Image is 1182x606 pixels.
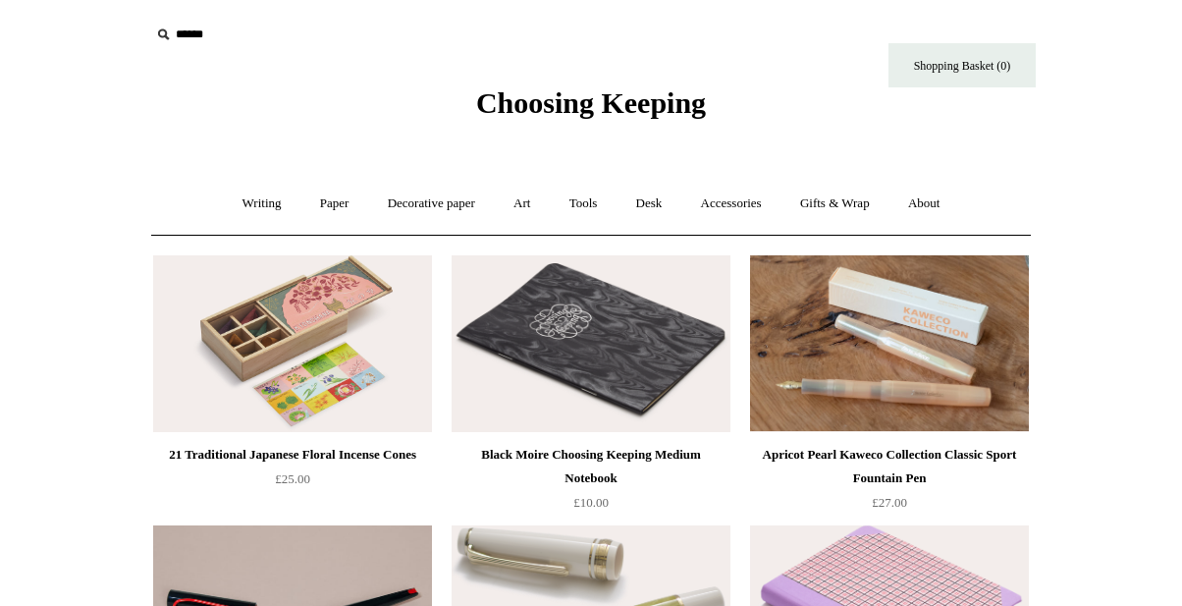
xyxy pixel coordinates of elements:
[457,443,725,490] div: Black Moire Choosing Keeping Medium Notebook
[153,255,432,432] a: 21 Traditional Japanese Floral Incense Cones 21 Traditional Japanese Floral Incense Cones
[302,178,367,230] a: Paper
[755,443,1024,490] div: Apricot Pearl Kaweco Collection Classic Sport Fountain Pen
[890,178,958,230] a: About
[573,495,609,510] span: £10.00
[888,43,1036,87] a: Shopping Basket (0)
[158,443,427,467] div: 21 Traditional Japanese Floral Incense Cones
[225,178,299,230] a: Writing
[476,102,706,116] a: Choosing Keeping
[476,86,706,119] span: Choosing Keeping
[683,178,779,230] a: Accessories
[750,255,1029,432] a: Apricot Pearl Kaweco Collection Classic Sport Fountain Pen Apricot Pearl Kaweco Collection Classi...
[452,443,730,523] a: Black Moire Choosing Keeping Medium Notebook £10.00
[452,255,730,432] img: Black Moire Choosing Keeping Medium Notebook
[153,443,432,523] a: 21 Traditional Japanese Floral Incense Cones £25.00
[370,178,493,230] a: Decorative paper
[153,255,432,432] img: 21 Traditional Japanese Floral Incense Cones
[275,471,310,486] span: £25.00
[782,178,887,230] a: Gifts & Wrap
[552,178,616,230] a: Tools
[618,178,680,230] a: Desk
[872,495,907,510] span: £27.00
[750,443,1029,523] a: Apricot Pearl Kaweco Collection Classic Sport Fountain Pen £27.00
[750,255,1029,432] img: Apricot Pearl Kaweco Collection Classic Sport Fountain Pen
[452,255,730,432] a: Black Moire Choosing Keeping Medium Notebook Black Moire Choosing Keeping Medium Notebook
[496,178,548,230] a: Art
